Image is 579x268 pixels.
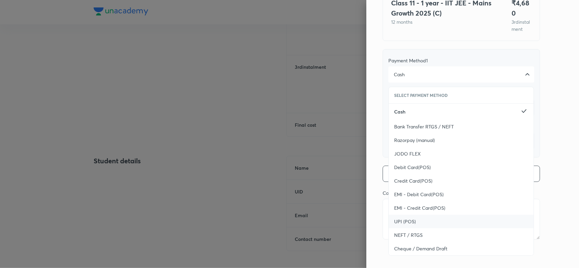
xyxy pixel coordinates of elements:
[394,218,416,225] span: UPI (POS)
[389,147,534,161] a: JODO FLEX
[389,120,534,133] a: Bank Transfer RTGS / NEFT
[383,166,540,182] button: Add Payment Method
[391,18,495,25] p: 12 months
[389,201,534,215] a: EMI - Credit Card(POS)
[389,104,534,120] a: Cash
[394,245,447,252] span: Cheque / Demand Draft
[394,150,421,157] span: JODO FLEX
[389,174,534,188] a: Credit Card(POS)
[394,137,435,144] span: Razorpay (manual)
[394,205,445,211] span: EMI - Credit Card(POS)
[394,191,444,198] span: EMI - Debit Card(POS)
[389,188,534,201] a: EMI - Debit Card(POS)
[389,242,534,255] a: Cheque / Demand Draft
[389,87,534,104] li: Select Payment Method
[394,164,431,171] span: Debit Card(POS)
[512,18,532,33] p: 3 rd instalment
[394,232,423,239] span: NEFT / RTGS
[394,71,405,78] span: Cash
[394,123,454,130] span: Bank Transfer RTGS / NEFT
[389,228,534,242] a: NEFT / RTGS
[389,215,534,228] a: UPI (POS)
[394,178,432,184] span: Credit Card(POS)
[389,133,534,147] a: Razorpay (manual)
[388,58,534,64] div: Payment Method 1
[394,108,405,115] span: Cash
[383,190,540,196] div: Comments
[389,161,534,174] a: Debit Card(POS)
